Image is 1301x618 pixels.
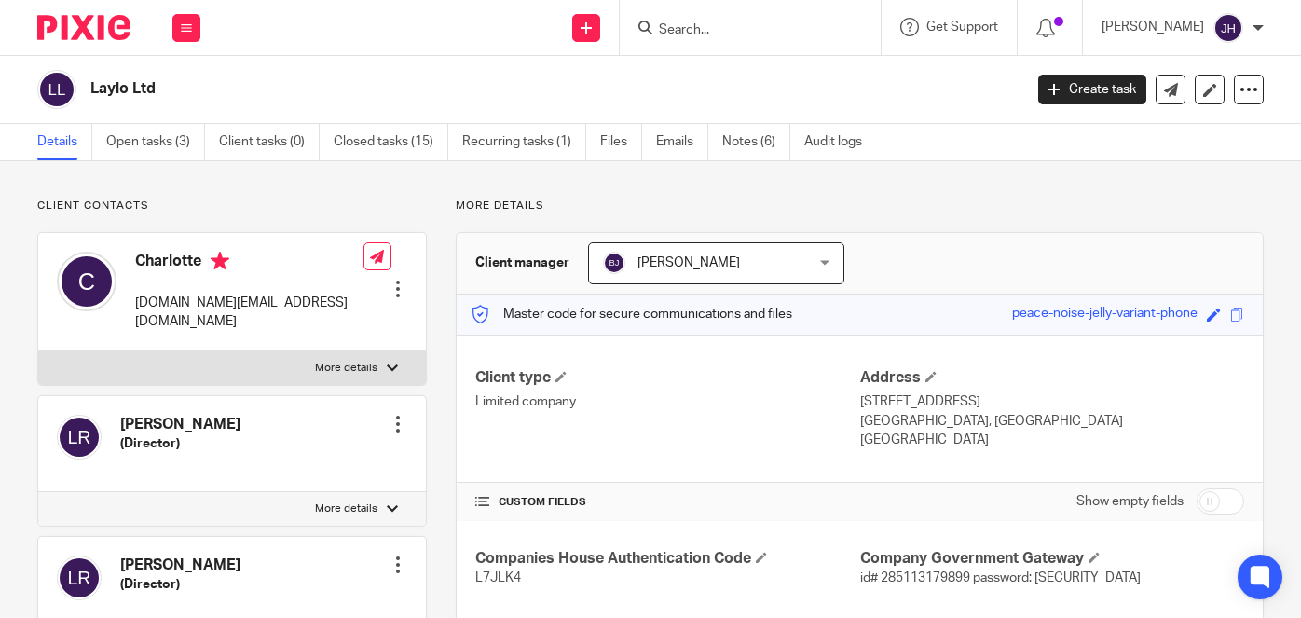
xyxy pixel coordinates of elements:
[315,501,377,516] p: More details
[462,124,586,160] a: Recurring tasks (1)
[475,495,859,510] h4: CUSTOM FIELDS
[603,252,625,274] img: svg%3E
[926,21,998,34] span: Get Support
[135,252,363,275] h4: Charlotte
[120,575,240,594] h5: (Director)
[475,368,859,388] h4: Client type
[57,556,102,600] img: svg%3E
[657,22,825,39] input: Search
[219,124,320,160] a: Client tasks (0)
[1012,304,1198,325] div: peace-noise-jelly-variant-phone
[475,392,859,411] p: Limited company
[334,124,448,160] a: Closed tasks (15)
[860,431,1244,449] p: [GEOGRAPHIC_DATA]
[120,556,240,575] h4: [PERSON_NAME]
[57,252,116,311] img: svg%3E
[475,571,521,584] span: L7JLK4
[860,392,1244,411] p: [STREET_ADDRESS]
[475,254,569,272] h3: Client manager
[637,256,740,269] span: [PERSON_NAME]
[475,549,859,569] h4: Companies House Authentication Code
[315,361,377,376] p: More details
[860,412,1244,431] p: [GEOGRAPHIC_DATA], [GEOGRAPHIC_DATA]
[656,124,708,160] a: Emails
[1038,75,1146,104] a: Create task
[1213,13,1243,43] img: svg%3E
[37,124,92,160] a: Details
[804,124,876,160] a: Audit logs
[120,415,240,434] h4: [PERSON_NAME]
[106,124,205,160] a: Open tasks (3)
[37,199,427,213] p: Client contacts
[722,124,790,160] a: Notes (6)
[37,15,130,40] img: Pixie
[456,199,1264,213] p: More details
[135,294,363,332] p: [DOMAIN_NAME][EMAIL_ADDRESS][DOMAIN_NAME]
[37,70,76,109] img: svg%3E
[57,415,102,460] img: svg%3E
[1102,18,1204,36] p: [PERSON_NAME]
[860,571,1141,584] span: id# 285113179899 password: [SECURITY_DATA]
[1076,492,1184,511] label: Show empty fields
[211,252,229,270] i: Primary
[600,124,642,160] a: Files
[860,368,1244,388] h4: Address
[90,79,827,99] h2: Laylo Ltd
[471,305,792,323] p: Master code for secure communications and files
[120,434,240,453] h5: (Director)
[860,549,1244,569] h4: Company Government Gateway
